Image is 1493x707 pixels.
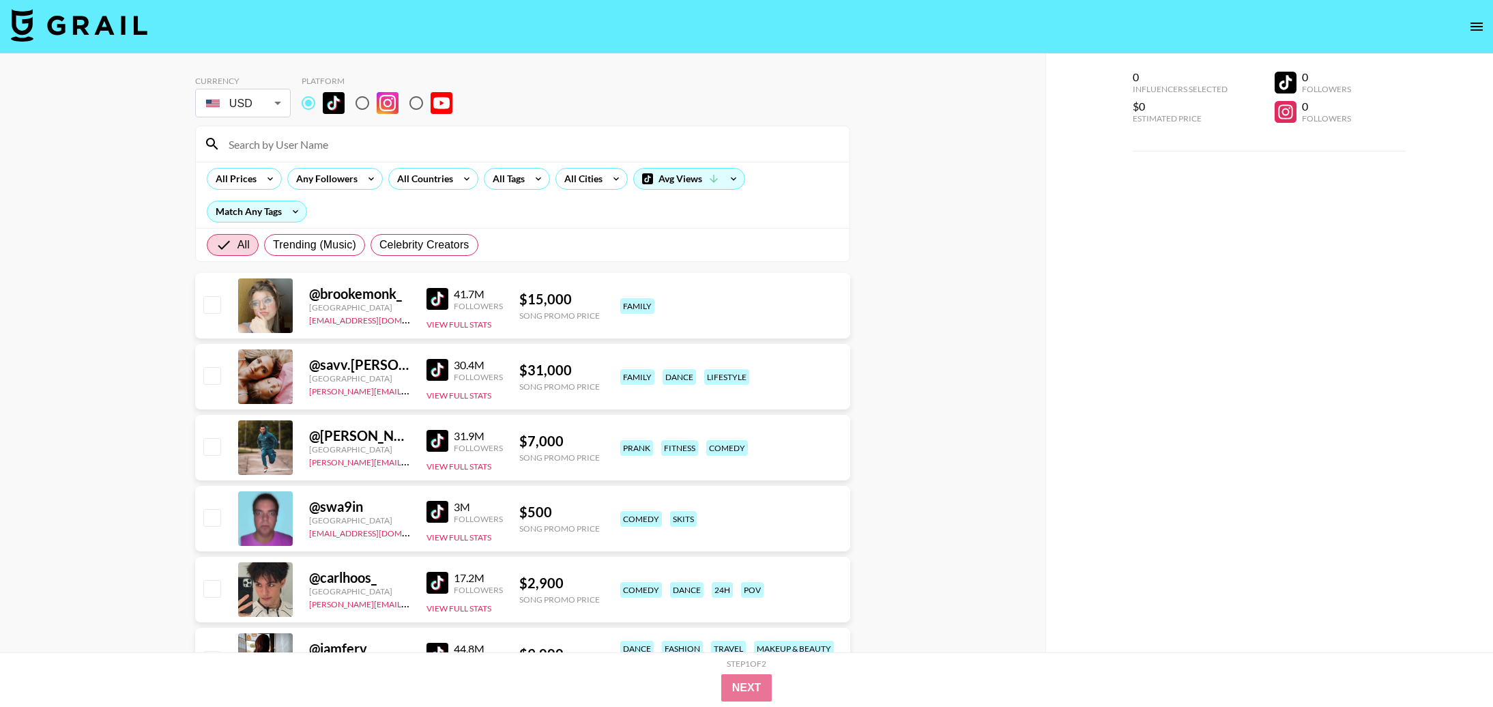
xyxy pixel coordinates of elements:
[309,596,511,609] a: [PERSON_NAME][EMAIL_ADDRESS][DOMAIN_NAME]
[519,311,600,321] div: Song Promo Price
[309,640,410,657] div: @ iamferv
[620,582,662,598] div: comedy
[309,515,410,525] div: [GEOGRAPHIC_DATA]
[741,582,764,598] div: pov
[670,511,697,527] div: skits
[454,358,503,372] div: 30.4M
[426,390,491,401] button: View Full Stats
[426,572,448,594] img: TikTok
[426,603,491,614] button: View Full Stats
[426,288,448,310] img: TikTok
[454,642,503,656] div: 44.8M
[1302,84,1351,94] div: Followers
[1302,70,1351,84] div: 0
[634,169,744,189] div: Avg Views
[309,444,410,454] div: [GEOGRAPHIC_DATA]
[1425,639,1477,691] iframe: Drift Widget Chat Controller
[670,582,704,598] div: dance
[309,313,446,326] a: [EMAIL_ADDRESS][DOMAIN_NAME]
[309,302,410,313] div: [GEOGRAPHIC_DATA]
[454,301,503,311] div: Followers
[454,500,503,514] div: 3M
[706,440,748,456] div: comedy
[426,643,448,665] img: TikTok
[309,586,410,596] div: [GEOGRAPHIC_DATA]
[1133,84,1228,94] div: Influencers Selected
[309,356,410,373] div: @ savv.[PERSON_NAME]
[519,362,600,379] div: $ 31,000
[519,594,600,605] div: Song Promo Price
[426,532,491,543] button: View Full Stats
[302,76,463,86] div: Platform
[426,359,448,381] img: TikTok
[711,641,746,656] div: travel
[288,169,360,189] div: Any Followers
[309,525,446,538] a: [EMAIL_ADDRESS][DOMAIN_NAME]
[1463,13,1490,40] button: open drawer
[663,369,696,385] div: dance
[198,91,288,115] div: USD
[620,298,654,314] div: family
[519,381,600,392] div: Song Promo Price
[273,237,356,253] span: Trending (Music)
[309,285,410,302] div: @ brookemonk_
[1133,70,1228,84] div: 0
[704,369,749,385] div: lifestyle
[11,9,147,42] img: Grail Talent
[620,641,654,656] div: dance
[426,319,491,330] button: View Full Stats
[519,433,600,450] div: $ 7,000
[426,501,448,523] img: TikTok
[389,169,456,189] div: All Countries
[1302,113,1351,124] div: Followers
[207,201,306,222] div: Match Any Tags
[712,582,733,598] div: 24h
[519,452,600,463] div: Song Promo Price
[1302,100,1351,113] div: 0
[661,440,698,456] div: fitness
[309,384,511,396] a: [PERSON_NAME][EMAIL_ADDRESS][DOMAIN_NAME]
[309,427,410,444] div: @ [PERSON_NAME].[PERSON_NAME]
[220,133,841,155] input: Search by User Name
[426,461,491,472] button: View Full Stats
[454,372,503,382] div: Followers
[556,169,605,189] div: All Cities
[620,369,654,385] div: family
[237,237,250,253] span: All
[721,674,772,702] button: Next
[454,443,503,453] div: Followers
[431,92,452,114] img: YouTube
[727,659,766,669] div: Step 1 of 2
[1133,113,1228,124] div: Estimated Price
[454,429,503,443] div: 31.9M
[309,454,511,467] a: [PERSON_NAME][EMAIL_ADDRESS][DOMAIN_NAME]
[519,523,600,534] div: Song Promo Price
[519,504,600,521] div: $ 500
[620,440,653,456] div: prank
[454,571,503,585] div: 17.2M
[454,514,503,524] div: Followers
[454,585,503,595] div: Followers
[519,575,600,592] div: $ 2,900
[426,430,448,452] img: TikTok
[620,511,662,527] div: comedy
[323,92,345,114] img: TikTok
[309,373,410,384] div: [GEOGRAPHIC_DATA]
[662,641,703,656] div: fashion
[454,287,503,301] div: 41.7M
[309,498,410,515] div: @ swa9in
[484,169,527,189] div: All Tags
[754,641,834,656] div: makeup & beauty
[377,92,398,114] img: Instagram
[195,76,291,86] div: Currency
[519,646,600,663] div: $ 9,000
[379,237,469,253] span: Celebrity Creators
[207,169,259,189] div: All Prices
[519,291,600,308] div: $ 15,000
[309,569,410,586] div: @ carlhoos_
[1133,100,1228,113] div: $0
